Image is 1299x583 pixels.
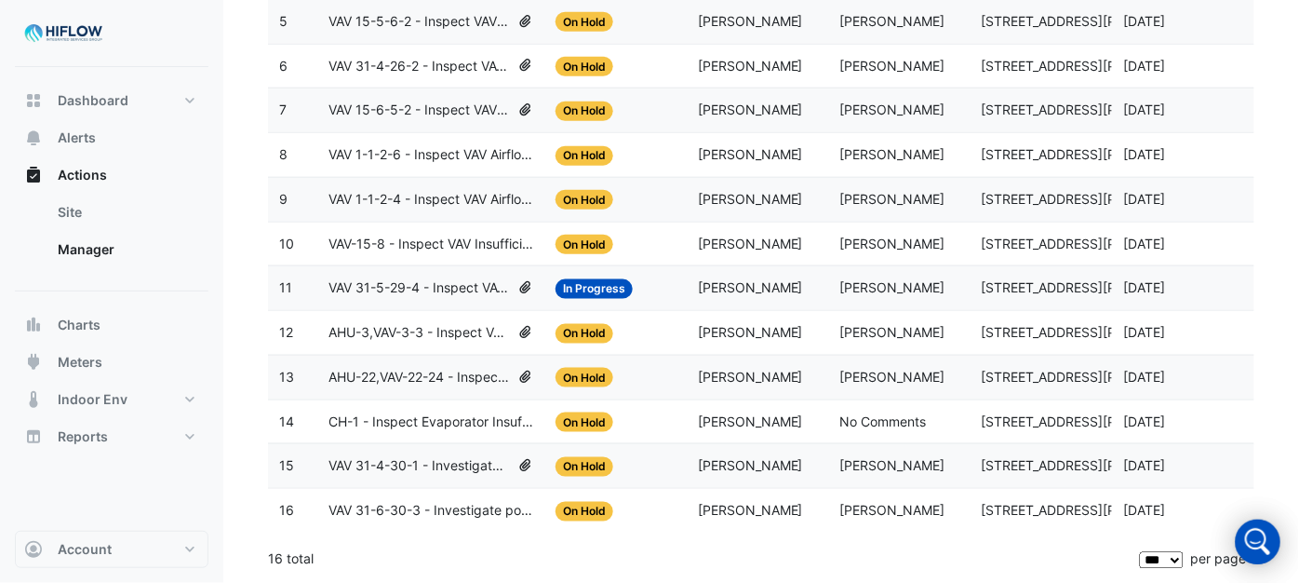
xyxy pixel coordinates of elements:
span: Dashboard [58,91,128,110]
button: Charts [15,306,208,344]
span: [STREET_ADDRESS][PERSON_NAME] [982,279,1209,295]
span: VAV 15-6-5-2 - Inspect VAV Airflow Block [328,100,510,121]
app-icon: Charts [24,316,43,334]
img: Company Logo [22,15,106,52]
span: [STREET_ADDRESS][PERSON_NAME] [982,13,1209,29]
app-icon: Actions [24,166,43,184]
span: [STREET_ADDRESS][PERSON_NAME] [982,191,1209,207]
span: [PERSON_NAME] [839,102,944,117]
span: [PERSON_NAME] [839,58,944,74]
span: 2025-08-11T09:13:02.592 [1123,236,1165,251]
span: 10 [279,236,294,251]
span: [PERSON_NAME] [698,191,803,207]
button: Alerts [15,119,208,156]
span: 2025-07-28T10:02:04.083 [1123,457,1165,473]
a: Manager [43,231,208,268]
span: Reports [58,427,108,446]
app-icon: Meters [24,353,43,372]
span: VAV 31-4-26-2 - Inspect VAV Airflow Block [328,56,510,77]
span: [PERSON_NAME] [698,102,803,117]
span: per page [1191,551,1247,567]
span: 16 [279,502,294,518]
span: No Comments [839,414,926,429]
span: [STREET_ADDRESS][PERSON_NAME] [982,457,1209,473]
app-icon: Dashboard [24,91,43,110]
span: [PERSON_NAME] [839,457,944,473]
span: Actions [58,166,107,184]
span: On Hold [556,502,613,522]
span: On Hold [556,190,613,210]
span: On Hold [556,457,613,477]
span: 2025-07-28T10:01:50.430 [1123,502,1165,518]
span: 2025-08-11T09:35:43.703 [1123,58,1165,74]
span: VAV 1-1-2-4 - Inspect VAV Airflow Leak [328,189,533,210]
span: 12 [279,324,293,340]
button: Reports [15,418,208,455]
span: VAV 31-6-30-3 - Investigate poor zone temp [328,500,533,522]
span: [STREET_ADDRESS][PERSON_NAME] [982,369,1209,385]
span: VAV-15-8 - Inspect VAV Insufficient Cooling [328,234,533,255]
span: Indoor Env [58,390,127,409]
span: [PERSON_NAME] [839,146,944,162]
span: [PERSON_NAME] [839,236,944,251]
span: [PERSON_NAME] [698,502,803,518]
span: [PERSON_NAME] [698,324,803,340]
span: VAV 31-4-30-1 - Investigate poor zone temp [328,455,510,477]
span: [STREET_ADDRESS][PERSON_NAME] [982,414,1209,429]
span: [PERSON_NAME] [839,324,944,340]
div: Open Intercom Messenger [1236,520,1280,564]
span: 2025-08-01T13:07:37.705 [1123,324,1165,340]
span: 2025-08-01T13:07:24.442 [1123,369,1165,385]
button: Actions [15,156,208,194]
span: 2025-08-08T10:08:44.513 [1123,279,1165,295]
span: On Hold [556,368,613,387]
span: [PERSON_NAME] [839,191,944,207]
div: Actions [15,194,208,276]
a: Site [43,194,208,231]
span: [PERSON_NAME] [698,146,803,162]
span: [STREET_ADDRESS][PERSON_NAME] [982,146,1209,162]
span: VAV 1-1-2-6 - Inspect VAV Airflow Leak [328,144,533,166]
span: 11 [279,279,292,295]
button: Indoor Env [15,381,208,418]
span: 2025-08-11T09:33:22.250 [1123,102,1165,117]
span: [STREET_ADDRESS][PERSON_NAME] [982,58,1209,74]
span: VAV 31-5-29-4 - Inspect VAV Airflow Block [328,278,510,299]
button: Meters [15,344,208,381]
app-icon: Indoor Env [24,390,43,409]
span: [STREET_ADDRESS][PERSON_NAME] [982,502,1209,518]
span: 7 [279,102,287,117]
span: On Hold [556,57,613,76]
span: On Hold [556,235,613,254]
span: AHU-3,VAV-3-3 - Inspect VAV Airflow Block [328,322,510,344]
span: Alerts [58,129,96,147]
span: 5 [279,13,288,29]
span: Meters [58,353,102,372]
span: 6 [279,58,288,74]
span: 2025-07-28T10:03:22.235 [1123,414,1165,429]
span: On Hold [556,146,613,166]
span: On Hold [556,324,613,344]
span: 15 [279,457,294,473]
span: On Hold [556,102,613,121]
span: [PERSON_NAME] [698,414,803,429]
span: 2025-08-11T09:38:30.726 [1123,13,1165,29]
span: [PERSON_NAME] [698,369,803,385]
span: 2025-08-11T09:16:02.003 [1123,191,1165,207]
span: 2025-08-11T09:17:36.361 [1123,146,1165,162]
span: [PERSON_NAME] [698,13,803,29]
span: AHU-22,VAV-22-24 - Inspect VAV Airflow Leak [328,367,510,388]
span: [PERSON_NAME] [698,457,803,473]
button: Account [15,531,208,568]
span: [PERSON_NAME] [839,369,944,385]
span: [PERSON_NAME] [839,13,944,29]
span: In Progress [556,279,633,299]
span: [PERSON_NAME] [839,279,944,295]
span: 13 [279,369,294,385]
span: On Hold [556,12,613,32]
span: CH-1 - Inspect Evaporator Insufficient Flow [328,412,533,433]
div: 16 total [268,536,1136,583]
span: [PERSON_NAME] [698,279,803,295]
span: 14 [279,414,294,429]
span: 8 [279,146,288,162]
